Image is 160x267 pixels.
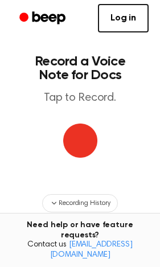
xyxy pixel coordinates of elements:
span: Recording History [59,198,110,208]
h1: Record a Voice Note for Docs [20,55,140,82]
img: Beep Logo [63,124,97,158]
p: Tap to Record. [20,91,140,105]
a: Log in [98,4,149,32]
a: [EMAIL_ADDRESS][DOMAIN_NAME] [50,241,133,259]
a: Beep [11,7,76,30]
button: Recording History [42,194,117,212]
span: Contact us [7,240,153,260]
